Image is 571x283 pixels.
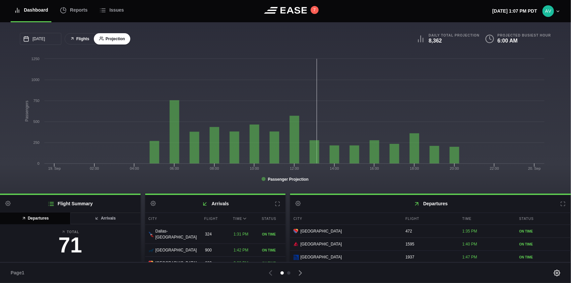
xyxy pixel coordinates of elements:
div: City [290,213,401,225]
span: [GEOGRAPHIC_DATA] [300,254,342,260]
div: Flight [402,213,457,225]
div: 1937 [402,251,457,263]
div: Time [459,213,514,225]
tspan: Passengers [25,101,29,122]
text: 10:00 [250,166,259,170]
div: City [145,213,199,225]
div: 623 [202,257,228,269]
text: 750 [33,99,39,103]
span: 1:40 PM [462,242,477,246]
div: Flight [201,213,228,225]
b: 6:00 AM [498,38,518,44]
div: 1595 [402,238,457,250]
span: 1:35 PM [462,229,477,234]
text: 20:00 [450,166,459,170]
div: Time [230,213,257,225]
div: ON TIME [519,229,568,234]
b: Projected Busiest Hour [498,33,551,38]
h3: 71 [5,235,135,256]
text: 18:00 [410,166,419,170]
text: 250 [33,141,39,144]
button: Arrivals [70,213,141,224]
h2: Arrivals [145,195,286,213]
text: 22:00 [490,166,499,170]
text: 0 [37,161,39,165]
b: 8,362 [429,38,442,44]
span: Page 1 [11,269,27,276]
span: [GEOGRAPHIC_DATA] [300,241,342,247]
button: 7 [311,6,319,14]
a: Total71 [5,230,135,259]
tspan: 20. Sep [528,166,541,170]
tspan: Passenger Projection [268,177,309,182]
span: 1:47 PM [462,255,477,259]
span: 2:23 PM [233,261,248,265]
input: mm/dd/yyyy [20,33,61,45]
div: ON TIME [262,261,282,266]
div: ON TIME [519,242,568,247]
b: Daily Total Projection [429,33,480,38]
text: 1000 [32,78,39,82]
img: 9eca6f7b035e9ca54b5c6e3bab63db89 [542,5,554,17]
span: Dallas-[GEOGRAPHIC_DATA] [156,228,197,240]
text: 06:00 [170,166,179,170]
span: [GEOGRAPHIC_DATA] [156,247,197,253]
text: 1250 [32,57,39,61]
tspan: 19. Sep [48,166,61,170]
span: [GEOGRAPHIC_DATA] [300,228,342,234]
text: 16:00 [370,166,379,170]
text: 14:00 [330,166,339,170]
div: 324 [202,228,228,240]
text: 04:00 [130,166,139,170]
text: 02:00 [90,166,99,170]
span: 1:31 PM [233,232,248,236]
span: 1:42 PM [233,248,248,252]
text: 500 [33,120,39,124]
div: ON TIME [262,248,282,253]
div: Status [258,213,285,225]
h2: Departures [290,195,571,213]
button: Flights [65,33,95,45]
div: ON TIME [262,232,282,237]
div: 472 [402,225,457,237]
span: [GEOGRAPHIC_DATA] [156,260,197,266]
text: 08:00 [210,166,219,170]
b: Total [5,230,135,235]
button: Projection [94,33,130,45]
div: 900 [202,244,228,256]
text: 12:00 [290,166,299,170]
div: Status [516,213,571,225]
div: ON TIME [519,255,568,260]
p: [DATE] 1:07 PM PDT [492,8,537,15]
